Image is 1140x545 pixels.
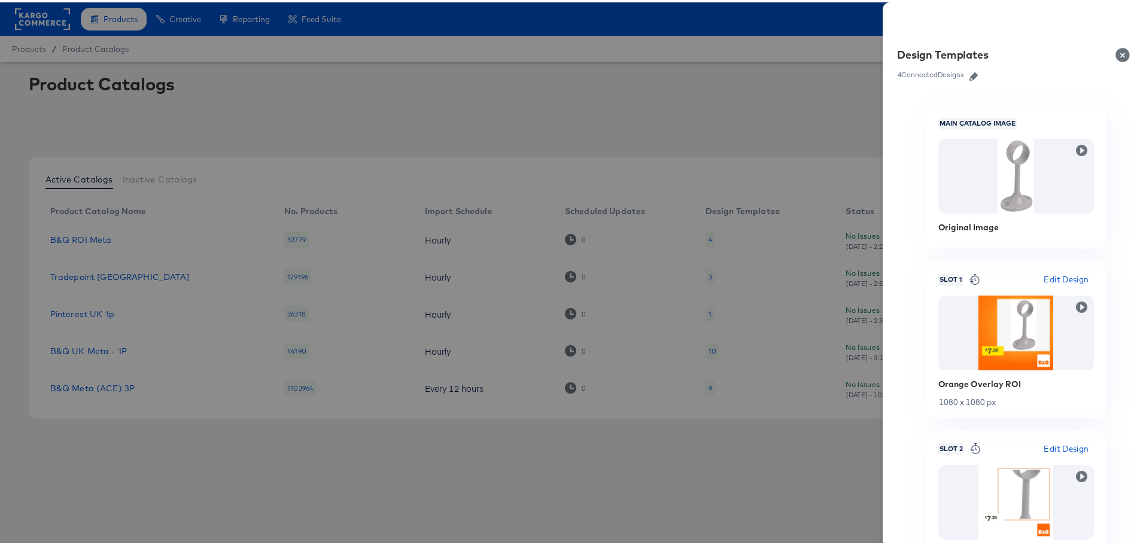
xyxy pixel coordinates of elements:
[938,442,964,452] span: Slot 2
[1039,440,1093,453] button: Edit Design
[897,68,965,77] div: 4 Connected Designs
[938,395,1094,404] div: 1080 x 1080 px
[938,273,963,282] span: Slot 1
[1044,440,1089,453] span: Edit Design
[938,220,1094,230] div: Original Image
[897,45,989,60] div: Design Templates
[1044,270,1089,284] span: Edit Design
[938,377,1094,386] div: Orange Overlay ROI
[938,117,1017,126] span: Main Catalog Image
[1039,270,1093,284] button: Edit Design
